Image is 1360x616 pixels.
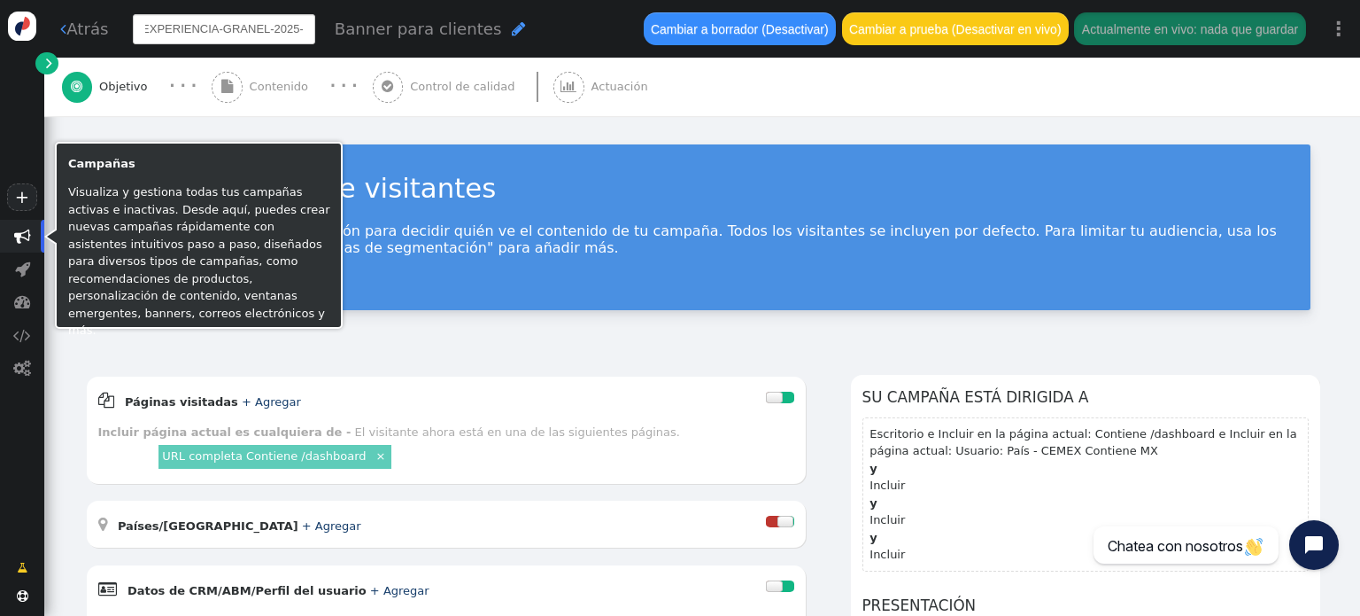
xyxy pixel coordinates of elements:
font: Visualiza y gestiona todas tus campañas activas e inactivas. Desde aquí, puedes crear nuevas camp... [68,185,330,337]
font:  [71,80,82,93]
font:  [46,54,52,72]
font: Control de calidad [410,80,514,93]
font: Cambiar a borrador (Desactivar) [651,22,829,36]
font: Campañas [68,157,135,170]
font:  [98,392,114,409]
font:  [98,516,107,533]
input: Nombre de la campaña [133,14,315,44]
a: ⋮ [1317,3,1360,55]
font:  [512,20,526,37]
font: Incluir [869,479,905,492]
font: y [869,496,877,510]
font: El visitante ahora está en una de las siguientes páginas. [355,425,680,439]
a: + Agregar [370,584,429,597]
font: Incluir [869,548,905,561]
a:  [5,553,39,583]
font: Contenido [250,80,308,93]
font: Páginas visitadas [125,395,238,409]
font: Cambiar a prueba (Desactivar en vivo) [849,22,1062,36]
font:  [60,20,66,37]
button: Actualmente en vivo: nada que guardar [1074,12,1305,44]
font:  [14,228,31,245]
a: Atrás [60,17,108,41]
font:  [221,80,233,93]
button: Cambiar a borrador (Desactivar) [644,12,837,44]
font: y [869,531,877,544]
font:  [14,293,31,310]
a: URL completa Contiene /dashboard [162,449,366,463]
a: + Agregar [242,395,301,409]
font:  [560,80,576,93]
font: × [376,449,386,463]
font:  [98,581,117,597]
font: Países/[GEOGRAPHIC_DATA] [118,519,298,533]
a:  [35,52,58,74]
a:  Páginas visitadas + Agregar [98,395,337,409]
font: Escritorio e Incluir en la página actual: Contiene /dashboard e Incluir en la página actual: Usua... [869,427,1296,458]
font:  [13,327,31,344]
a:  Actuación [553,58,692,116]
font: Banner para clientes [335,19,502,38]
font: Presentación [862,597,977,614]
font: · · · [330,77,358,95]
font: y [869,462,877,475]
font: Datos de CRM/ABM/Perfil del usuario [127,584,367,597]
font: Actualmente en vivo: nada que guardar [1082,22,1298,36]
button: Cambiar a prueba (Desactivar en vivo) [842,12,1069,44]
font:  [13,360,31,377]
a: × [374,448,389,463]
img: logo-icon.svg [8,12,37,41]
font:  [17,562,27,573]
font: Actuación [591,80,648,93]
a:  Contenido · · · [212,58,373,116]
a:  Datos de CRM/ABM/Perfil del usuario + Agregar [98,584,466,597]
a:  Control de calidad [373,58,553,116]
a:  Países/[GEOGRAPHIC_DATA] + Agregar [98,519,398,533]
font: ⋮ [1329,18,1348,40]
a:  Objetivo · · · [62,58,212,116]
font: Su campaña está dirigida a [862,388,1089,406]
font: Objetivo [99,80,147,93]
font:  [382,80,393,93]
font:  [15,261,30,277]
font: Incluir página actual es cualquiera de - [98,425,352,439]
font: · · · [169,77,197,95]
a: + [7,183,37,211]
font:  [17,590,28,602]
font: Incluir [869,513,905,526]
font: + [15,187,29,207]
a: + Agregar [302,519,361,533]
font: Establece reglas de segmentación para decidir quién ve el contenido de tu campaña. Todos los visi... [117,222,1277,256]
font: Atrás [66,19,108,38]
